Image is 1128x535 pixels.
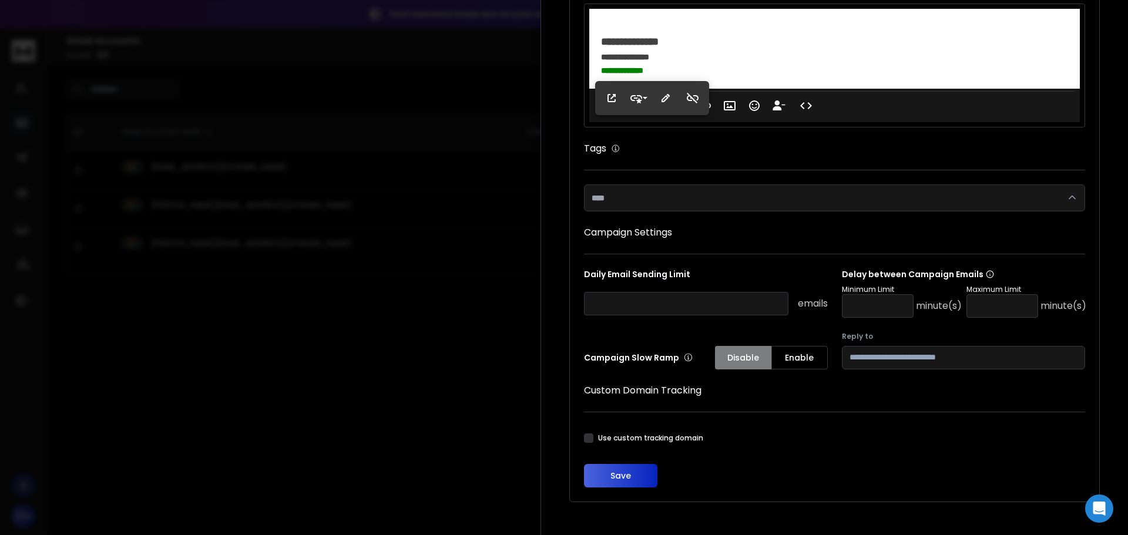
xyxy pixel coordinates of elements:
[842,285,962,294] p: Minimum Limit
[584,352,693,364] p: Campaign Slow Ramp
[1040,299,1086,313] p: minute(s)
[719,94,741,117] button: Insert Image (Ctrl+P)
[584,226,1085,240] h1: Campaign Settings
[584,383,1085,398] h1: Custom Domain Tracking
[1085,494,1113,523] div: Open Intercom Messenger
[842,332,1086,341] label: Reply to
[715,346,771,369] button: Disable
[593,94,615,117] button: Bold (Ctrl+B)
[584,464,657,487] button: Save
[842,268,1086,280] p: Delay between Campaign Emails
[966,285,1086,294] p: Maximum Limit
[768,94,790,117] button: Insert Unsubscribe Link
[916,299,962,313] p: minute(s)
[600,86,623,110] button: Open Link
[584,268,828,285] p: Daily Email Sending Limit
[584,142,606,156] h1: Tags
[798,297,828,311] p: emails
[598,433,703,443] label: Use custom tracking domain
[771,346,828,369] button: Enable
[743,94,766,117] button: Emoticons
